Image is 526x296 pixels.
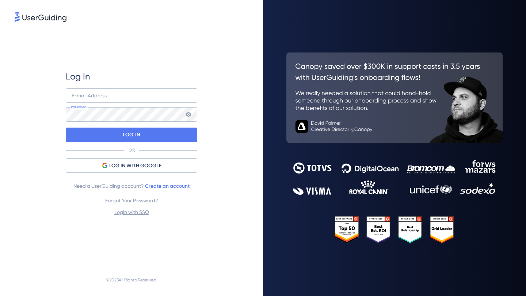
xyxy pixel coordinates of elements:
[109,161,161,170] span: LOG IN WITH GOOGLE
[106,276,157,284] span: © 2025 All Rights Reserved.
[73,182,190,190] span: Need a UserGuiding account?
[15,12,66,22] img: 8faab4ba6bc7696a72372aa768b0286c.svg
[66,88,197,103] input: example@company.com
[114,209,149,215] a: Login with SSO
[66,71,90,82] span: Log In
[145,183,190,189] a: Create an account
[123,129,140,141] p: LOG IN
[335,216,454,243] img: 25303e33045975176eb484905ab012ff.svg
[129,147,135,153] p: OR
[293,160,496,195] img: 9302ce2ac39453076f5bc0f2f2ca889b.svg
[286,52,503,143] img: 26c0aa7c25a843aed4baddd2b5e0fa68.svg
[105,198,158,203] a: Forgot Your Password?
